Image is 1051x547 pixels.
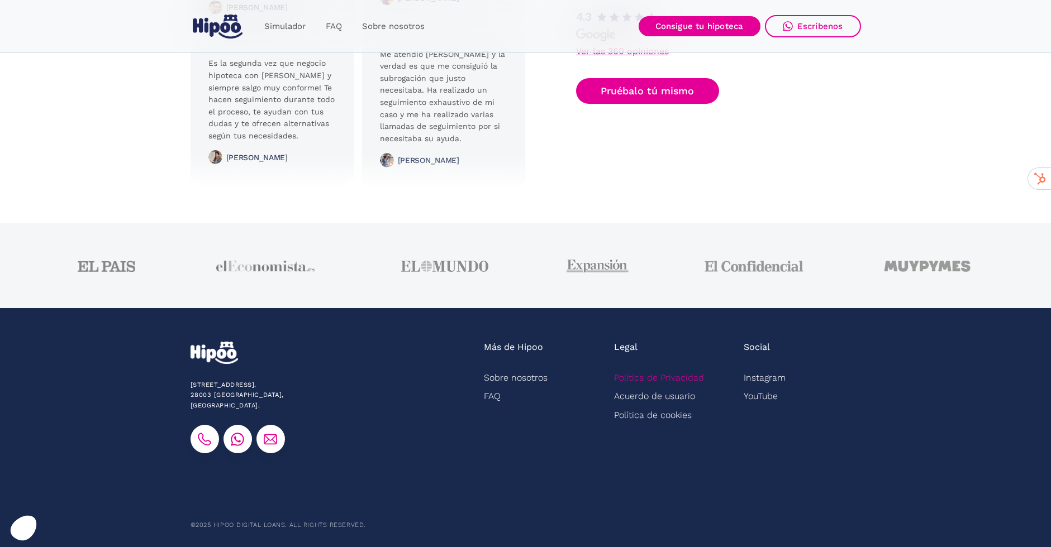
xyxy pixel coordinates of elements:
a: Política de Privacidad [614,368,704,387]
div: Legal [614,342,638,353]
div: ©2025 Hipoo Digital Loans. All rights reserved. [191,520,365,530]
a: YouTube [744,387,778,405]
a: Política de cookies [614,406,692,424]
a: Sobre nosotros [352,16,435,37]
a: Sobre nosotros [484,368,548,387]
a: Ver las 360 opiniones [576,47,669,56]
a: Instagram [744,368,786,387]
a: FAQ [316,16,352,37]
a: home [191,10,245,43]
a: Consigue tu hipoteca [639,16,760,36]
div: Más de Hipoo [484,342,543,353]
div: Social [744,342,770,353]
a: Pruébalo tú mismo [576,78,720,104]
a: Acuerdo de usuario [614,387,695,405]
div: Escríbenos [797,21,843,31]
a: FAQ [484,387,501,405]
a: Simulador [254,16,316,37]
div: [STREET_ADDRESS]. 28003 [GEOGRAPHIC_DATA], [GEOGRAPHIC_DATA]. [191,380,353,411]
a: Escríbenos [765,15,861,37]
